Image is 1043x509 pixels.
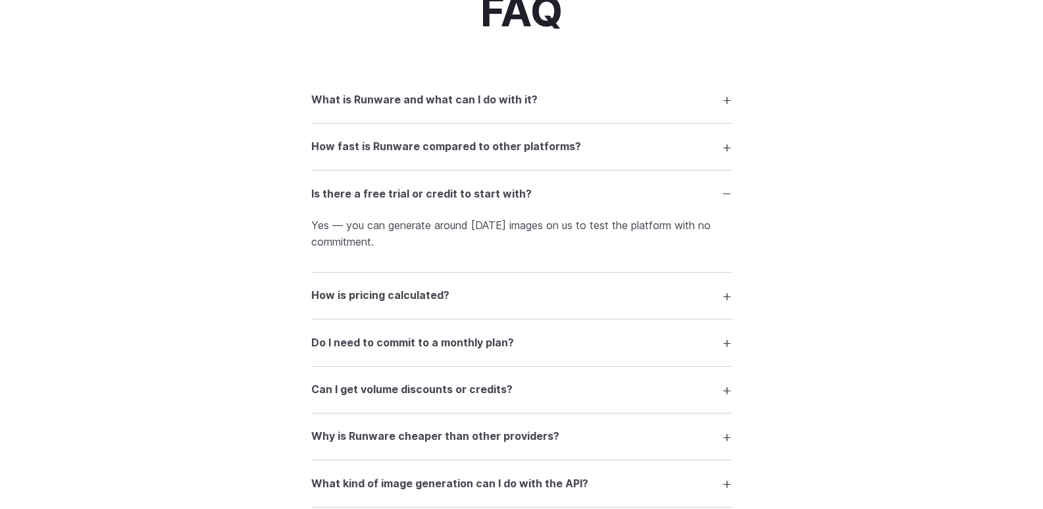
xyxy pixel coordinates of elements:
[311,92,538,109] h3: What is Runware and what can I do with it?
[311,381,513,398] h3: Can I get volume discounts or credits?
[311,428,559,445] h3: Why is Runware cheaper than other providers?
[311,87,732,112] summary: What is Runware and what can I do with it?
[311,475,588,493] h3: What kind of image generation can I do with the API?
[311,283,732,308] summary: How is pricing calculated?
[311,424,732,449] summary: Why is Runware cheaper than other providers?
[311,287,449,304] h3: How is pricing calculated?
[311,330,732,355] summary: Do I need to commit to a monthly plan?
[311,134,732,159] summary: How fast is Runware compared to other platforms?
[311,138,581,155] h3: How fast is Runware compared to other platforms?
[311,217,732,251] p: Yes — you can generate around [DATE] images on us to test the platform with no commitment.
[311,335,514,352] h3: Do I need to commit to a monthly plan?
[311,377,732,402] summary: Can I get volume discounts or credits?
[311,471,732,496] summary: What kind of image generation can I do with the API?
[311,181,732,206] summary: Is there a free trial or credit to start with?
[311,186,532,203] h3: Is there a free trial or credit to start with?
